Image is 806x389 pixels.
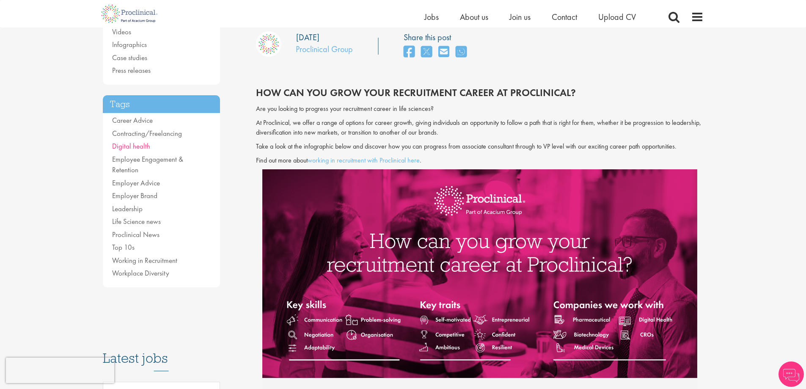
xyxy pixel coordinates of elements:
label: Share this post [404,31,471,44]
a: Infographics [112,40,147,49]
a: Jobs [424,11,439,22]
a: Employer Advice [112,178,160,188]
a: Proclinical Group [296,44,353,55]
iframe: reCAPTCHA [6,358,114,383]
a: Working in Recruitment [112,256,177,265]
p: Find out more about . [256,156,704,166]
p: Take a look at the infographic below and discover how you can progress from associate consultant ... [256,142,704,152]
a: Press releases [112,66,151,75]
a: About us [460,11,488,22]
a: Contact [552,11,577,22]
a: share on twitter [421,43,432,61]
a: Career Advice [112,116,153,125]
a: share on email [438,43,449,61]
span: Are you looking to progress your recruitment career in life sciences? [256,104,434,113]
a: Top 10s [112,243,135,252]
a: Upload CV [598,11,636,22]
a: Join us [509,11,531,22]
a: Videos [112,27,131,36]
img: Proclinical Group [256,31,281,57]
a: Employer Brand [112,191,157,200]
a: Digital health [112,141,150,151]
a: Employee Engagement & Retention [112,154,183,175]
a: Workplace Diversity [112,268,169,278]
a: share on whats app [456,43,467,61]
div: [DATE] [296,31,319,44]
span: HOW Can you grow your recruitment career at proclinical? [256,86,576,99]
a: working in recruitment with Proclinical here [308,156,420,165]
a: Proclinical News [112,230,160,239]
span: At Proclinical, we offer a range of options for career growth, giving individuals an opportunity ... [256,118,701,137]
a: Life Science news [112,217,161,226]
h3: Tags [103,95,220,113]
a: Case studies [112,53,147,62]
img: Chatbot [778,361,804,387]
a: share on facebook [404,43,415,61]
a: Contracting/Freelancing [112,129,182,138]
h3: Latest jobs [103,330,220,371]
a: Leadership [112,204,143,213]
